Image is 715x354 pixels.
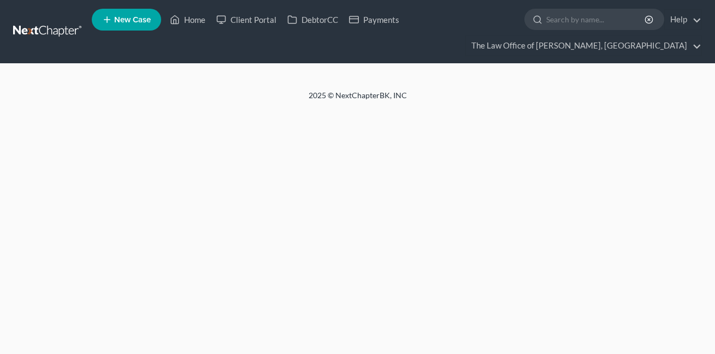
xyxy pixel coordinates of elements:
[546,9,646,29] input: Search by name...
[665,10,701,29] a: Help
[282,10,344,29] a: DebtorCC
[114,16,151,24] span: New Case
[164,10,211,29] a: Home
[466,36,701,56] a: The Law Office of [PERSON_NAME], [GEOGRAPHIC_DATA]
[344,10,405,29] a: Payments
[211,10,282,29] a: Client Portal
[46,90,669,110] div: 2025 © NextChapterBK, INC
